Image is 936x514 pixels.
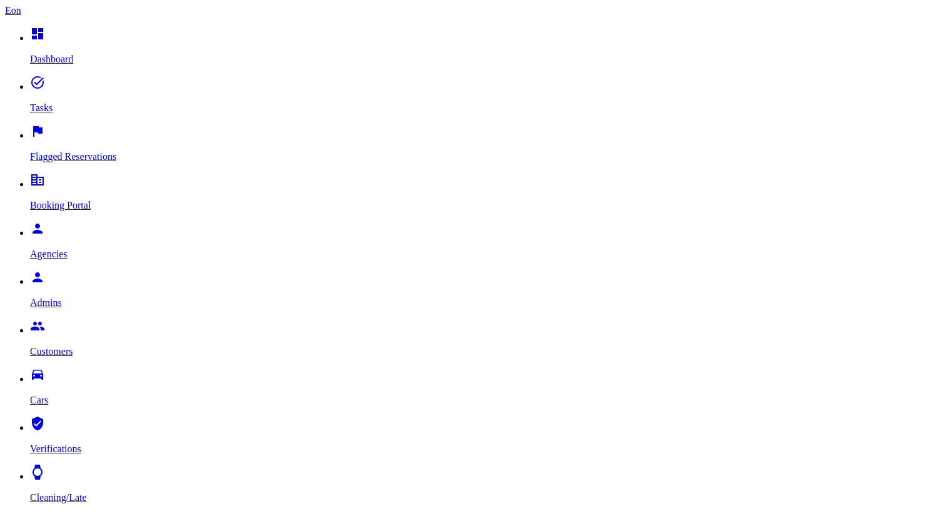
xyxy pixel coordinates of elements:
[30,492,931,503] p: Cleaning/Late
[30,395,931,406] p: Cars
[30,75,45,90] i: task_alt
[30,443,931,455] p: Verifications
[30,373,931,406] a: drive_eta Cars
[30,297,931,309] p: Admins
[30,54,931,65] p: Dashboard
[30,151,931,162] p: Flagged Reservations
[5,5,21,16] a: Eon
[30,227,931,260] a: person Agencies
[30,221,45,236] i: person
[30,200,931,211] p: Booking Portal
[30,102,931,114] p: Tasks
[30,130,931,162] a: flag Flagged Reservations
[30,276,931,309] a: person Admins
[30,325,931,357] a: people Customers
[30,179,931,211] a: corporate_fare Booking Portal
[30,367,45,382] i: drive_eta
[30,124,45,139] i: flag
[30,32,931,65] a: dashboard Dashboard
[30,26,45,41] i: dashboard
[30,416,45,431] i: verified_user
[30,319,45,334] i: people
[30,81,931,114] a: task_alt Tasks
[30,465,45,480] i: watch
[30,422,931,455] a: verified_user Verifications
[30,346,931,357] p: Customers
[30,270,45,285] i: person
[30,471,931,503] a: watch Cleaning/Late
[30,172,45,187] i: corporate_fare
[30,249,931,260] p: Agencies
